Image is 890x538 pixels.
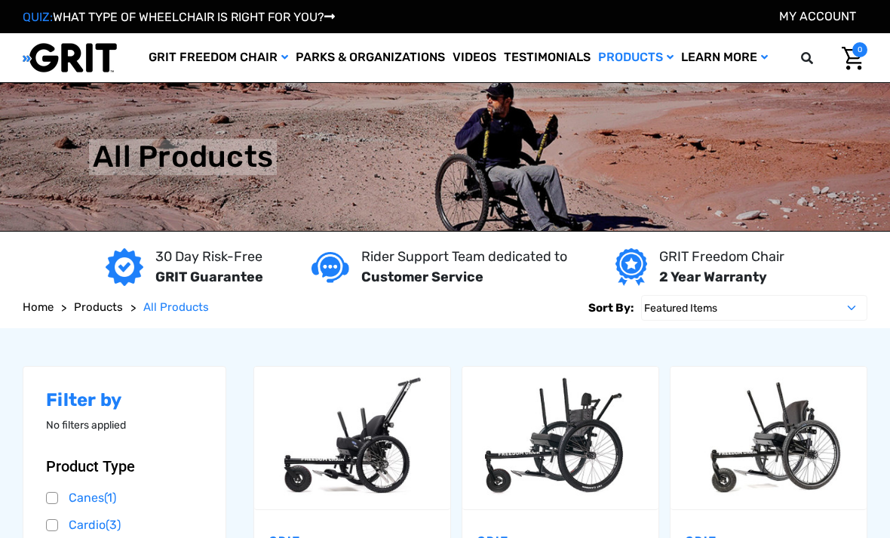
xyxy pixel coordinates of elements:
img: GRIT Freedom Chair Pro: the Pro model shown including contoured Invacare Matrx seatback, Spinergy... [671,373,867,503]
span: 0 [852,42,867,57]
span: (3) [106,518,121,532]
span: All Products [143,300,209,314]
p: 30 Day Risk-Free [155,247,263,267]
a: Cardio(3) [46,514,203,536]
h2: Filter by [46,389,203,411]
a: GRIT Freedom Chair: Pro,$5,495.00 [671,367,867,509]
input: Search [823,42,830,74]
strong: 2 Year Warranty [659,269,767,285]
span: Home [23,300,54,314]
a: Testimonials [500,33,594,82]
a: All Products [143,299,209,316]
a: GRIT Freedom Chair [145,33,292,82]
a: Home [23,299,54,316]
a: Parks & Organizations [292,33,449,82]
span: QUIZ: [23,10,53,24]
img: GRIT Guarantee [106,248,143,286]
a: Account [779,9,856,23]
img: Customer service [311,252,349,283]
p: No filters applied [46,417,203,433]
h1: All Products [93,139,273,175]
a: QUIZ:WHAT TYPE OF WHEELCHAIR IS RIGHT FOR YOU? [23,10,335,24]
span: Products [74,300,123,314]
a: GRIT Freedom Chair: Spartan,$3,995.00 [462,367,658,509]
strong: Customer Service [361,269,483,285]
a: Products [594,33,677,82]
a: Canes(1) [46,487,203,509]
img: GRIT Freedom Chair: Spartan [462,373,658,503]
button: Product Type [46,457,203,475]
img: Year warranty [615,248,646,286]
a: Cart with 0 items [830,42,867,74]
a: Products [74,299,123,316]
p: Rider Support Team dedicated to [361,247,567,267]
a: GRIT Junior,$4,995.00 [254,367,450,509]
a: Learn More [677,33,772,82]
img: GRIT Junior: GRIT Freedom Chair all terrain wheelchair engineered specifically for kids [254,373,450,503]
p: GRIT Freedom Chair [659,247,784,267]
a: Videos [449,33,500,82]
img: Cart [842,47,864,70]
span: (1) [104,490,116,505]
strong: GRIT Guarantee [155,269,263,285]
label: Sort By: [588,295,634,321]
img: GRIT All-Terrain Wheelchair and Mobility Equipment [23,42,117,73]
span: Product Type [46,457,135,475]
